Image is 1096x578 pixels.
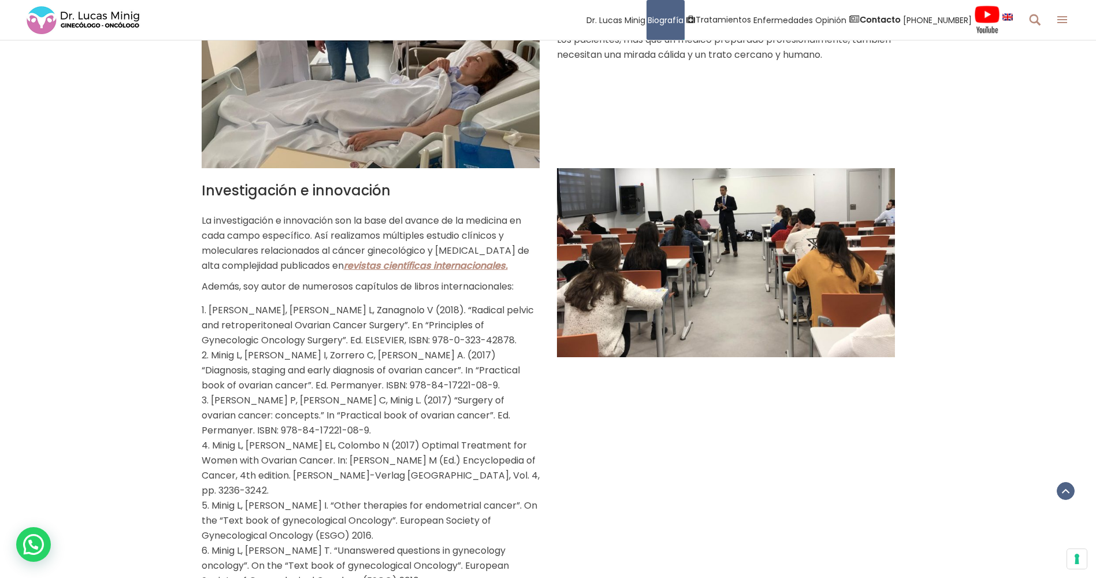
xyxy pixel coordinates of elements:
[202,393,540,438] li: [PERSON_NAME] P, [PERSON_NAME] C, Minig L. (2017) “Surgery of ovarian cancer: concepts.” In “Prac...
[202,438,540,498] li: Minig L, [PERSON_NAME] EL, Colombo N (2017) Optimal Treatment for Women with Ovarian Cancer. In: ...
[648,13,683,27] span: Biografía
[344,259,508,272] a: revistas científicas internacionales.
[1067,549,1087,569] button: Sus preferencias de consentimiento para tecnologías de seguimiento
[202,498,540,543] li: Minig L, [PERSON_NAME] I. “Other therapies for endometrial cancer”. On the “Text book of gynecolo...
[753,13,813,27] span: Enfermedades
[1002,13,1013,20] img: language english
[202,213,540,273] p: La investigación e innovación son la base del avance de la medicina en cada campo específico. Así...
[202,348,540,393] li: Minig L, [PERSON_NAME] I, Zorrero C, [PERSON_NAME] A. (2017) “Diagnosis, staging and early diagno...
[696,13,751,27] span: Tratamientos
[903,13,972,27] span: [PHONE_NUMBER]
[202,180,540,202] h3: Investigación e innovación
[974,5,1000,34] img: Videos Youtube Ginecología
[586,13,645,27] span: Dr. Lucas Minig
[202,279,540,294] p: Además, soy autor de numerosos capítulos de libros internacionales:
[557,168,895,357] img: Investigación e innovación
[815,13,846,27] span: Opinión
[202,303,540,348] li: [PERSON_NAME], [PERSON_NAME] L, Zanagnolo V (2018). “Radical pelvic and retroperitoneal Ovarian C...
[557,32,895,62] p: Los pacientes, más que un médico preparado profesionalmente, también necesitan una mirada cálida ...
[860,14,901,25] strong: Contacto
